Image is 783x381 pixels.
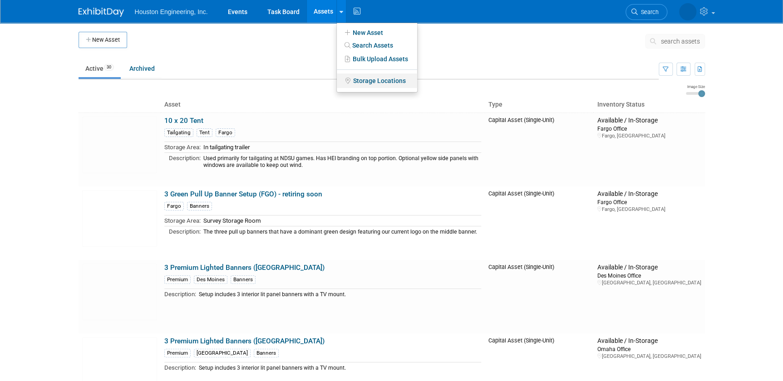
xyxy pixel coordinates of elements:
[597,190,701,198] div: Available / In-Storage
[135,8,208,15] span: Houston Engineering, Inc.
[164,202,184,210] div: Fargo
[194,349,251,357] div: [GEOGRAPHIC_DATA]
[104,64,114,71] span: 30
[661,38,700,45] span: search assets
[164,289,196,299] td: Description:
[485,112,594,186] td: Capital Asset (Single-Unit)
[164,349,191,357] div: Premium
[231,275,256,284] div: Banners
[597,132,701,139] div: Fargo, [GEOGRAPHIC_DATA]
[485,97,594,112] th: Type
[597,337,701,345] div: Available / In-Storage
[123,60,162,77] a: Archived
[679,3,696,20] img: Heidi Joarnt
[597,272,701,279] div: Des Moines Office
[164,337,325,345] a: 3 Premium Lighted Banners ([GEOGRAPHIC_DATA])
[197,128,212,137] div: Tent
[485,186,594,260] td: Capital Asset (Single-Unit)
[164,128,193,137] div: Tailgating
[201,215,481,226] td: Survey Storage Room
[686,84,705,89] div: Image Size
[597,345,701,353] div: Omaha Office
[164,117,203,125] a: 10 x 20 Tent
[645,34,705,49] button: search assets
[485,260,594,333] td: Capital Asset (Single-Unit)
[203,155,481,169] div: Used primarily for tailgating at NDSU games. Has HEI branding on top portion. Optional yellow sid...
[625,4,667,20] a: Search
[203,229,481,235] div: The three pull up banners that have a dominant green design featuring our current logo on the mid...
[164,226,201,236] td: Description:
[337,39,417,52] a: Search Assets
[597,125,701,132] div: Fargo Office
[597,206,701,213] div: Fargo, [GEOGRAPHIC_DATA]
[161,97,485,112] th: Asset
[337,73,417,88] a: Storage Locations
[79,60,121,77] a: Active30
[597,353,701,360] div: [GEOGRAPHIC_DATA], [GEOGRAPHIC_DATA]
[194,275,227,284] div: Des Moines
[201,142,481,153] td: In tailgating trailer
[254,349,279,357] div: Banners
[638,9,659,15] span: Search
[337,26,417,39] a: New Asset
[164,217,201,224] span: Storage Area:
[597,279,701,286] div: [GEOGRAPHIC_DATA], [GEOGRAPHIC_DATA]
[164,152,201,170] td: Description:
[597,198,701,206] div: Fargo Office
[597,117,701,125] div: Available / In-Storage
[164,144,201,151] span: Storage Area:
[164,362,196,373] td: Description:
[79,32,127,48] button: New Asset
[164,190,322,198] a: 3 Green Pull Up Banner Setup (FGO) - retiring soon
[597,264,701,272] div: Available / In-Storage
[199,365,481,371] div: Setup includes 3 interior lit panel banners with a TV mount.
[199,291,481,298] div: Setup includes 3 interior lit panel banners with a TV mount.
[79,8,124,17] img: ExhibitDay
[216,128,235,137] div: Fargo
[164,264,325,272] a: 3 Premium Lighted Banners ([GEOGRAPHIC_DATA])
[187,202,212,210] div: Banners
[164,275,191,284] div: Premium
[337,52,417,66] a: Bulk Upload Assets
